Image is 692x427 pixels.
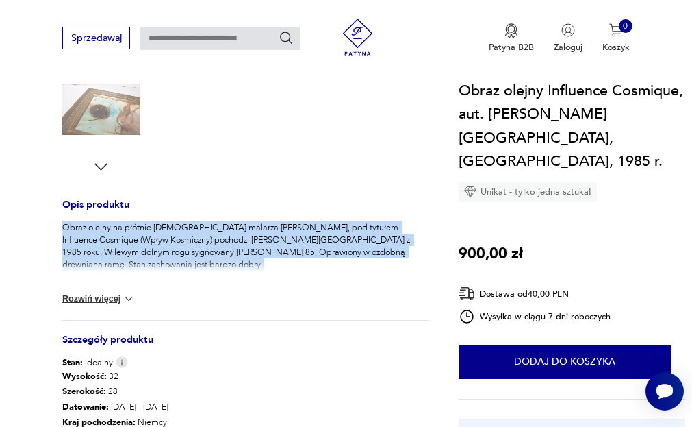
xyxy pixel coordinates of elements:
div: 0 [619,19,632,33]
p: Obraz olejny na płótnie [DEMOGRAPHIC_DATA] malarza [PERSON_NAME], pod tytułem Influence Cosmique ... [62,221,429,271]
button: Szukaj [279,30,294,45]
p: Koszyk [602,41,630,53]
iframe: Smartsupp widget button [645,372,684,411]
div: Unikat - tylko jedna sztuka! [459,182,597,202]
b: Datowanie : [62,401,109,413]
b: Stan: [62,356,83,369]
img: Zdjęcie produktu Obraz olejny Influence Cosmique, aut. J. Penuel, Niemcy, 1985 r. [62,71,140,149]
h3: Szczegóły produktu [62,336,429,356]
img: Info icon [116,356,128,368]
img: Ikona dostawy [459,285,475,302]
button: Sprzedawaj [62,27,130,49]
div: Wysyłka w ciągu 7 dni roboczych [459,308,611,325]
b: Szerokość : [62,385,106,398]
button: Patyna B2B [489,23,534,53]
button: Zaloguj [554,23,582,53]
p: [DATE] - [DATE] [62,400,168,415]
h1: Obraz olejny Influence Cosmique, aut. [PERSON_NAME][GEOGRAPHIC_DATA], [GEOGRAPHIC_DATA], 1985 r. [459,79,686,173]
p: Patyna B2B [489,41,534,53]
button: 0Koszyk [602,23,630,53]
p: Zaloguj [554,41,582,53]
img: Ikona diamentu [464,186,476,198]
a: Sprzedawaj [62,35,130,43]
img: Ikonka użytkownika [561,23,575,37]
img: Patyna - sklep z meblami i dekoracjami vintage [335,19,381,56]
a: Ikona medaluPatyna B2B [489,23,534,53]
img: Ikona koszyka [609,23,623,37]
img: Ikona medalu [504,23,518,38]
p: 28 [62,384,168,400]
p: 900,00 zł [459,242,523,265]
button: Dodaj do koszyka [459,345,671,379]
p: 32 [62,369,168,385]
b: Wysokość : [62,370,107,382]
div: Dostawa od 40,00 PLN [459,285,611,302]
img: chevron down [122,292,136,306]
h3: Opis produktu [62,201,429,221]
button: Rozwiń więcej [62,292,136,306]
span: idealny [62,356,113,369]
